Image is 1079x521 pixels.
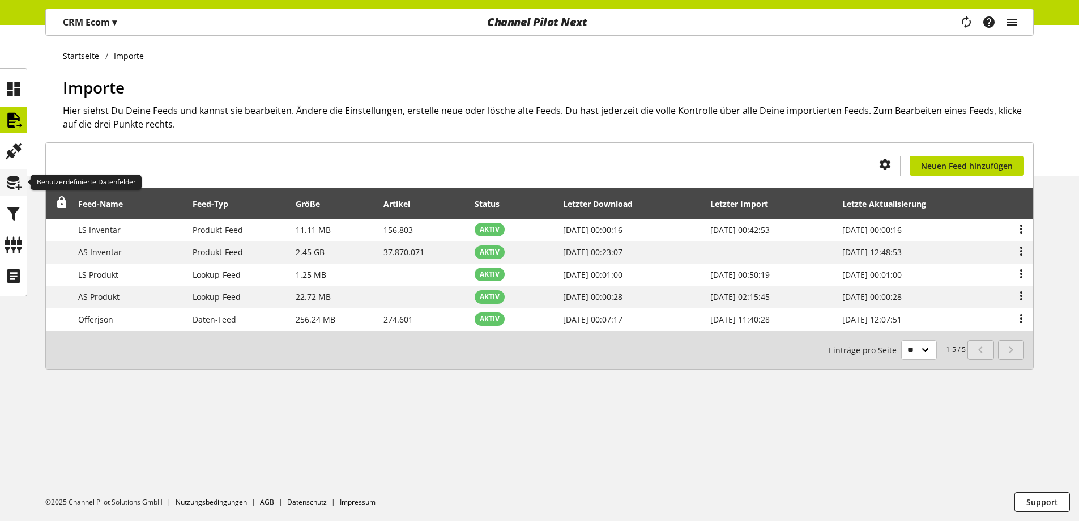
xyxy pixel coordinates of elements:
span: Importe [63,77,125,98]
span: 22.72 MB [296,291,331,302]
span: Einträge pro Seite [829,344,901,356]
h2: Hier siehst Du Deine Feeds und kannst sie bearbeiten. Ändere die Einstellungen, erstelle neue ode... [63,104,1034,131]
a: Nutzungsbedingungen [176,497,247,507]
a: Startseite [63,50,105,62]
span: Entsperren, um Zeilen neu anzuordnen [56,197,68,209]
a: Datenschutz [287,497,327,507]
span: [DATE] 00:01:00 [842,269,902,280]
span: - [383,291,386,302]
span: [DATE] 11:40:28 [710,314,770,325]
span: 156.803 [383,225,413,235]
span: Neuen Feed hinzufügen [921,160,1013,172]
span: [DATE] 00:00:16 [842,225,902,235]
span: 11.11 MB [296,225,331,235]
div: Artikel [383,198,421,210]
span: [DATE] 12:07:51 [842,314,902,325]
span: [DATE] 12:48:53 [842,247,902,257]
span: [DATE] 00:00:28 [563,291,622,302]
li: ©2025 Channel Pilot Solutions GmbH [45,497,176,507]
div: Letzte Aktualisierung [842,198,937,210]
span: [DATE] 00:07:17 [563,314,622,325]
span: Daten-Feed [193,314,236,325]
span: Lookup-Feed [193,269,241,280]
span: - [710,247,713,257]
a: Impressum [340,497,376,507]
span: Offerjson [78,314,113,325]
button: Support [1014,492,1070,512]
span: LS Inventar [78,225,121,235]
span: AKTIV [480,292,500,302]
div: Feed-Typ [193,198,240,210]
div: Größe [296,198,331,210]
span: [DATE] 00:00:28 [842,291,902,302]
span: [DATE] 02:15:45 [710,291,770,302]
span: Lookup-Feed [193,291,241,302]
span: AKTIV [480,269,500,279]
span: AKTIV [480,247,500,257]
span: [DATE] 00:42:53 [710,225,770,235]
div: Letzter Download [563,198,644,210]
span: ▾ [112,16,117,28]
span: AKTIV [480,225,500,235]
span: 1.25 MB [296,269,326,280]
nav: main navigation [45,9,1034,36]
a: AGB [260,497,274,507]
div: Letzter Import [710,198,779,210]
span: - [383,269,386,280]
a: Neuen Feed hinzufügen [910,156,1024,176]
div: Entsperren, um Zeilen neu anzuordnen [52,197,68,211]
span: LS Produkt [78,269,118,280]
span: 37.870.071 [383,247,424,257]
span: [DATE] 00:00:16 [563,225,622,235]
span: Produkt-Feed [193,225,243,235]
span: [DATE] 00:01:00 [563,269,622,280]
p: CRM Ecom [63,15,117,29]
div: Benutzerdefinierte Datenfelder [31,175,142,190]
span: [DATE] 00:23:07 [563,247,622,257]
span: 256.24 MB [296,314,335,325]
span: 2.45 GB [296,247,325,257]
span: Produkt-Feed [193,247,243,257]
span: 274.601 [383,314,413,325]
small: 1-5 / 5 [829,340,966,360]
span: Support [1026,496,1058,508]
span: AS Inventar [78,247,122,257]
span: AS Produkt [78,291,120,302]
div: Feed-Name [78,198,134,210]
span: AKTIV [480,314,500,324]
span: [DATE] 00:50:19 [710,269,770,280]
div: Status [475,198,511,210]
